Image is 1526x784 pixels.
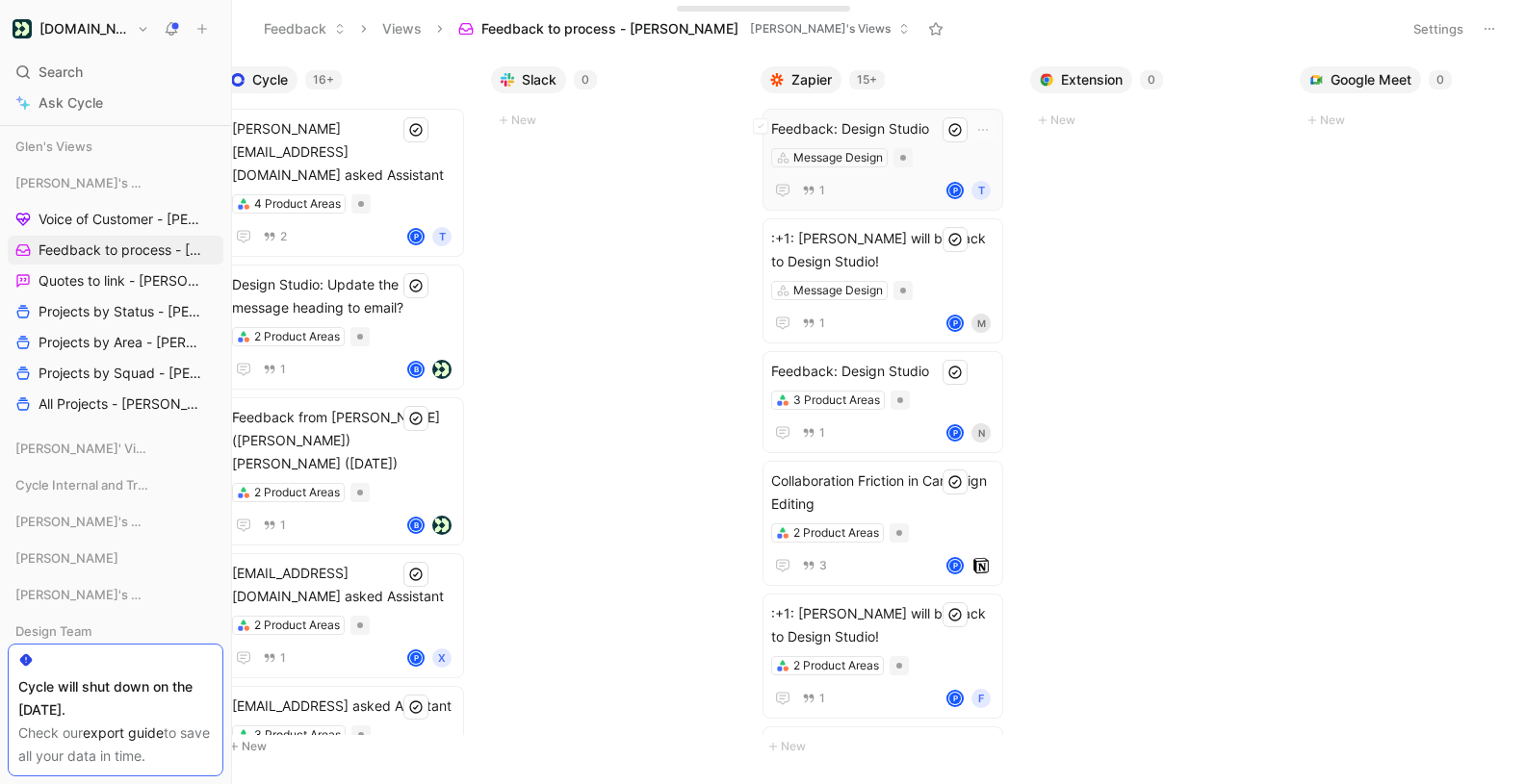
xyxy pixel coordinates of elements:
[432,227,452,246] div: T
[409,230,423,243] div: P
[8,390,223,418] a: All Projects - [PERSON_NAME]
[39,20,129,38] h1: [DOMAIN_NAME]
[791,70,832,89] span: Zapier
[819,560,827,571] span: 3
[8,89,223,117] a: Ask Cycle
[8,328,223,357] a: Projects by Area - [PERSON_NAME]
[8,434,223,468] div: [PERSON_NAME]' Views
[254,616,340,635] div: 2 Product Areas
[8,507,223,542] div: [PERSON_NAME]'s Views
[223,397,464,545] a: Feedback from [PERSON_NAME] ([PERSON_NAME]) [PERSON_NAME] ([DATE])2 Product Areas1Blogo
[221,66,297,93] button: Cycle
[798,555,831,576] button: 3
[8,580,223,615] div: [PERSON_NAME]'s Views
[1331,70,1411,89] span: Google Meet
[793,391,880,410] div: 3 Product Areas
[305,70,342,89] div: 16+
[254,327,340,346] div: 2 Product Areas
[798,180,829,201] button: 1
[761,735,1015,758] button: New
[1429,70,1452,89] div: 0
[771,602,995,648] span: :+1: [PERSON_NAME] will be back to Design Studio!
[223,109,464,257] a: [PERSON_NAME][EMAIL_ADDRESS][DOMAIN_NAME] asked Assistant4 Product Areas2PT
[793,148,883,167] div: Message Design
[223,265,464,390] a: Design Studio: Update the message heading to email?2 Product Areas1Blogo
[214,58,483,768] div: Cycle16+New
[763,594,1003,719] a: :+1: [PERSON_NAME] will be back to Design Studio!2 Product Areas1PF
[793,656,879,675] div: 2 Product Areas
[39,240,203,260] span: Feedback to process - [PERSON_NAME]
[280,364,286,375] span: 1
[409,518,423,532] div: B
[1405,15,1472,42] button: Settings
[450,14,918,43] button: Feedback to process - [PERSON_NAME][PERSON_NAME]'s Views
[232,406,455,475] span: Feedback from [PERSON_NAME] ([PERSON_NAME]) [PERSON_NAME] ([DATE])
[280,652,286,664] span: 1
[8,236,223,265] a: Feedback to process - [PERSON_NAME]
[763,461,1003,586] a: Collaboration Friction in Campaign Editing2 Product Areas3Plogo
[259,226,291,247] button: 2
[763,218,1003,343] a: :+1: [PERSON_NAME] will be back to Design Studio!Message Design1PM
[971,314,991,333] div: M
[1300,66,1421,93] button: Google Meet
[232,695,455,718] span: [EMAIL_ADDRESS] asked Assistant
[432,648,452,668] div: X
[819,185,825,196] span: 1
[8,617,223,645] div: Design Team
[8,58,223,87] div: Search
[8,507,223,536] div: [PERSON_NAME]'s Views
[15,512,148,531] span: [PERSON_NAME]'s Views
[39,271,200,291] span: Quotes to link - [PERSON_NAME]
[8,266,223,295] a: Quotes to link - [PERSON_NAME]
[971,556,991,575] img: logo
[254,194,341,214] div: 4 Product Areas
[948,316,962,330] div: P
[8,580,223,609] div: [PERSON_NAME]'s Views
[280,519,286,531] span: 1
[432,516,452,535] img: logo
[481,19,738,38] span: Feedback to process - [PERSON_NAME]
[8,470,223,505] div: Cycle Internal and Tracking
[15,439,146,458] span: [PERSON_NAME]' Views
[223,553,464,678] a: [EMAIL_ADDRESS][DOMAIN_NAME] asked Assistant2 Product Areas1PX
[39,394,199,414] span: All Projects - [PERSON_NAME]
[771,117,995,140] span: Feedback: Design Studio
[232,117,455,187] span: [PERSON_NAME][EMAIL_ADDRESS][DOMAIN_NAME] asked Assistant
[15,475,149,494] span: Cycle Internal and Tracking
[13,19,32,38] img: Customer.io
[8,359,223,388] a: Projects by Squad - [PERSON_NAME]
[798,313,829,334] button: 1
[491,66,566,93] button: Slack
[39,302,202,321] span: Projects by Status - [PERSON_NAME]
[8,168,223,418] div: [PERSON_NAME]'s ViewsVoice of Customer - [PERSON_NAME]Feedback to process - [PERSON_NAME]Quotes t...
[221,735,476,758] button: New
[409,363,423,376] div: B
[793,281,883,300] div: Message Design
[280,231,287,242] span: 2
[8,434,223,463] div: [PERSON_NAME]' Views
[8,617,223,651] div: Design Team
[574,70,597,89] div: 0
[763,351,1003,453] a: Feedback: Design Studio3 Product Areas1PN
[948,559,962,572] div: P
[798,688,829,709] button: 1
[39,364,202,383] span: Projects by Squad - [PERSON_NAME]
[18,721,213,768] div: Check our to save all your data in time.
[254,483,340,502] div: 2 Product Areas
[793,523,879,543] div: 2 Product Areas
[491,109,745,132] button: New
[8,15,154,42] button: Customer.io[DOMAIN_NAME]
[771,469,995,516] span: Collaboration Friction in Campaign Editing
[522,70,556,89] span: Slack
[1022,58,1292,141] div: Extension0New
[39,333,202,352] span: Projects by Area - [PERSON_NAME]
[948,184,962,197] div: P
[819,317,825,329] span: 1
[1030,109,1284,132] button: New
[1030,66,1132,93] button: Extension
[259,647,290,669] button: 1
[819,693,825,704] span: 1
[948,426,962,440] div: P
[39,91,103,114] span: Ask Cycle
[1140,70,1163,89] div: 0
